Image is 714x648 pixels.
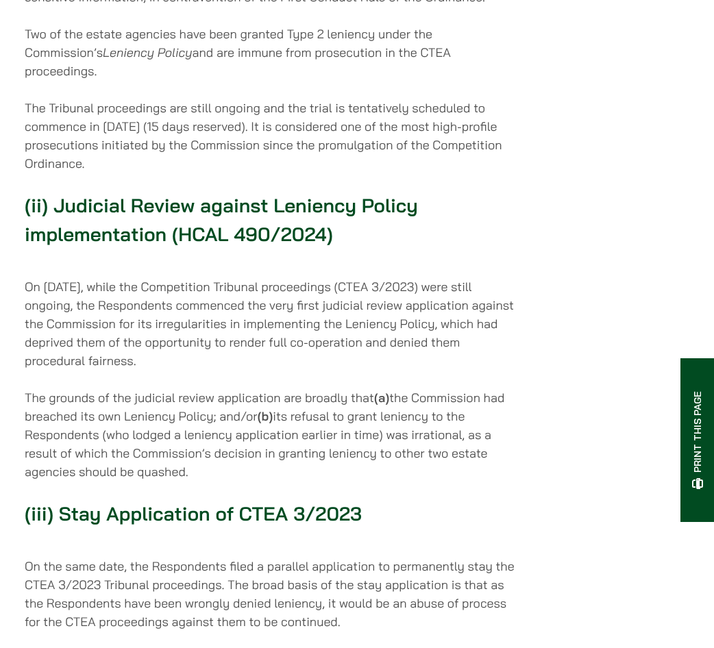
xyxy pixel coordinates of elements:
p: On the same date, the Respondents filed a parallel application to permanently stay the CTEA 3/202... [25,557,524,631]
p: The Tribunal proceedings are still ongoing and the trial is tentatively scheduled to commence in ... [25,99,524,173]
strong: (b) [258,408,273,424]
strong: (iii) Stay Application of CTEA 3/2023 [25,501,362,525]
p: On [DATE], while the Competition Tribunal proceedings (CTEA 3/2023) were still ongoing, the Respo... [25,277,524,370]
strong: (a) [374,390,389,406]
p: The grounds of the judicial review application are broadly that the Commission had breached its o... [25,388,524,481]
p: Two of the estate agencies have been granted Type 2 leniency under the Commission’s and are immun... [25,25,524,80]
strong: (ii) Judicial Review against Leniency Policy implementation (HCAL 490/2024) [25,193,418,246]
em: Leniency Policy [103,45,192,60]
